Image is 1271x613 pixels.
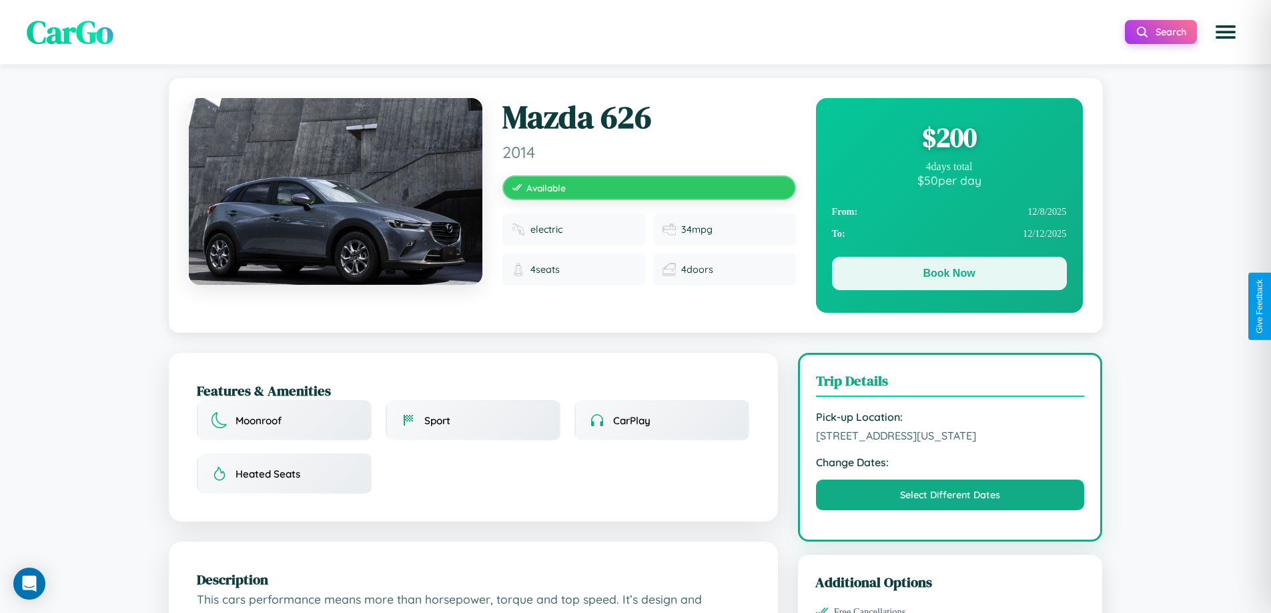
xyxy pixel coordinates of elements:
button: Select Different Dates [816,480,1085,510]
h2: Description [197,570,750,589]
img: Doors [663,263,676,276]
img: Fuel efficiency [663,223,676,236]
button: Open menu [1207,13,1244,51]
strong: From: [832,206,858,217]
span: Moonroof [236,414,282,427]
span: 2014 [502,142,796,162]
div: Give Feedback [1255,279,1264,334]
div: 12 / 12 / 2025 [832,223,1067,245]
img: Seats [512,263,525,276]
button: Book Now [832,257,1067,290]
span: 34 mpg [681,223,713,235]
span: Heated Seats [236,468,300,480]
span: 4 doors [681,263,713,275]
span: 4 seats [530,263,560,275]
div: $ 50 per day [832,173,1067,187]
div: 12 / 8 / 2025 [832,201,1067,223]
div: 4 days total [832,161,1067,173]
img: Fuel type [512,223,525,236]
span: CarPlay [613,414,651,427]
img: Mazda 626 2014 [189,98,482,285]
span: Search [1156,26,1186,38]
h3: Trip Details [816,371,1085,397]
h1: Mazda 626 [502,98,796,137]
h2: Features & Amenities [197,381,750,400]
span: Sport [424,414,450,427]
button: Search [1125,20,1197,44]
div: Open Intercom Messenger [13,568,45,600]
div: $ 200 [832,119,1067,155]
span: electric [530,223,562,235]
span: [STREET_ADDRESS][US_STATE] [816,429,1085,442]
span: Available [526,182,566,193]
h3: Additional Options [815,572,1086,592]
strong: Change Dates: [816,456,1085,469]
span: CarGo [27,10,113,54]
strong: Pick-up Location: [816,410,1085,424]
strong: To: [832,228,845,239]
